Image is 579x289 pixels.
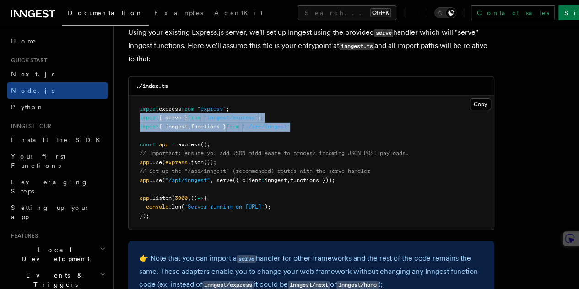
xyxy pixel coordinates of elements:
[140,195,149,201] span: app
[7,66,108,82] a: Next.js
[261,177,265,183] span: :
[7,33,108,49] a: Home
[146,203,168,210] span: console
[172,195,175,201] span: (
[181,203,184,210] span: (
[204,195,207,201] span: {
[162,159,165,166] span: (
[197,106,226,112] span: "express"
[181,106,194,112] span: from
[11,136,106,144] span: Install the SDK
[188,123,191,130] span: ,
[237,254,256,262] a: serve
[188,195,191,201] span: ,
[188,159,204,166] span: .json
[7,148,108,174] a: Your first Functions
[210,177,213,183] span: ,
[184,203,265,210] span: 'Server running on [URL]'
[470,98,491,110] button: Copy
[159,114,188,121] span: { serve }
[434,7,456,18] button: Toggle dark mode
[140,141,156,148] span: const
[258,114,261,121] span: ;
[374,29,393,37] code: serve
[226,106,229,112] span: ;
[68,9,143,16] span: Documentation
[471,5,555,20] a: Contact sales
[7,99,108,115] a: Python
[7,57,47,64] span: Quick start
[7,245,100,263] span: Local Development
[202,281,254,289] code: inngest/express
[191,195,197,201] span: ()
[149,3,209,25] a: Examples
[290,177,335,183] span: functions }));
[204,159,216,166] span: ());
[287,177,290,183] span: ,
[159,141,168,148] span: app
[178,141,200,148] span: express
[298,5,396,20] button: Search...Ctrl+K
[149,177,162,183] span: .use
[370,8,391,17] kbd: Ctrl+K
[136,83,168,89] code: ./index.ts
[62,3,149,26] a: Documentation
[216,177,233,183] span: serve
[149,159,162,166] span: .use
[7,232,38,240] span: Features
[288,281,330,289] code: inngest/next
[339,43,374,50] code: inngest.ts
[209,3,268,25] a: AgentKit
[191,123,226,130] span: functions }
[7,174,108,199] a: Leveraging Steps
[140,168,370,174] span: // Set up the "/api/inngest" (recommended) routes with the serve handler
[11,178,88,195] span: Leveraging Steps
[165,177,210,183] span: "/api/inngest"
[159,106,181,112] span: express
[226,123,239,130] span: from
[140,177,149,183] span: app
[128,26,494,65] p: Using your existing Express.js server, we'll set up Inngest using the provided handler which will...
[7,132,108,148] a: Install the SDK
[159,123,188,130] span: { inngest
[11,37,37,46] span: Home
[175,195,188,201] span: 3000
[11,153,65,169] span: Your first Functions
[204,114,258,121] span: "inngest/express"
[11,87,54,94] span: Node.js
[7,123,51,130] span: Inngest tour
[140,150,409,156] span: // Important: ensure you add JSON middleware to process incoming JSON POST payloads.
[154,9,203,16] span: Examples
[140,159,149,166] span: app
[265,177,287,183] span: inngest
[7,199,108,225] a: Setting up your app
[11,70,54,78] span: Next.js
[237,255,256,263] code: serve
[265,203,271,210] span: );
[140,213,149,219] span: });
[214,9,263,16] span: AgentKit
[140,106,159,112] span: import
[197,195,204,201] span: =>
[165,159,188,166] span: express
[336,281,378,289] code: inngest/hono
[200,141,210,148] span: ();
[140,114,159,121] span: import
[188,114,200,121] span: from
[11,103,44,111] span: Python
[149,195,172,201] span: .listen
[162,177,165,183] span: (
[168,203,181,210] span: .log
[7,241,108,267] button: Local Development
[233,177,261,183] span: ({ client
[11,204,90,220] span: Setting up your app
[242,123,290,130] span: "./src/inngest"
[7,82,108,99] a: Node.js
[7,271,100,289] span: Events & Triggers
[140,123,159,130] span: import
[172,141,175,148] span: =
